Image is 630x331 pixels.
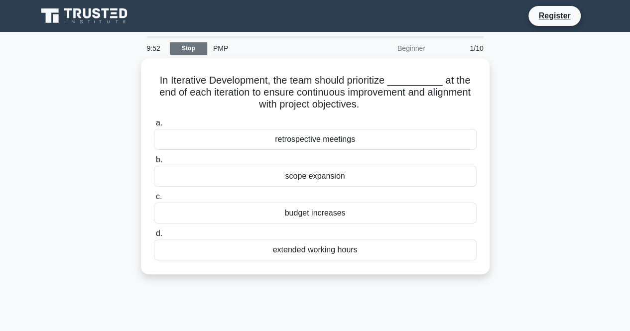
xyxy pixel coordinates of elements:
[156,118,162,127] span: a.
[532,9,576,22] a: Register
[141,38,170,58] div: 9:52
[207,38,344,58] div: PMP
[344,38,431,58] div: Beginner
[154,203,477,223] div: budget increases
[156,229,162,237] span: d.
[154,166,477,187] div: scope expansion
[431,38,490,58] div: 1/10
[153,74,478,111] h5: In Iterative Development, the team should prioritize __________ at the end of each iteration to e...
[170,42,207,55] a: Stop
[154,129,477,150] div: retrospective meetings
[156,192,162,201] span: c.
[154,239,477,260] div: extended working hours
[156,155,162,164] span: b.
